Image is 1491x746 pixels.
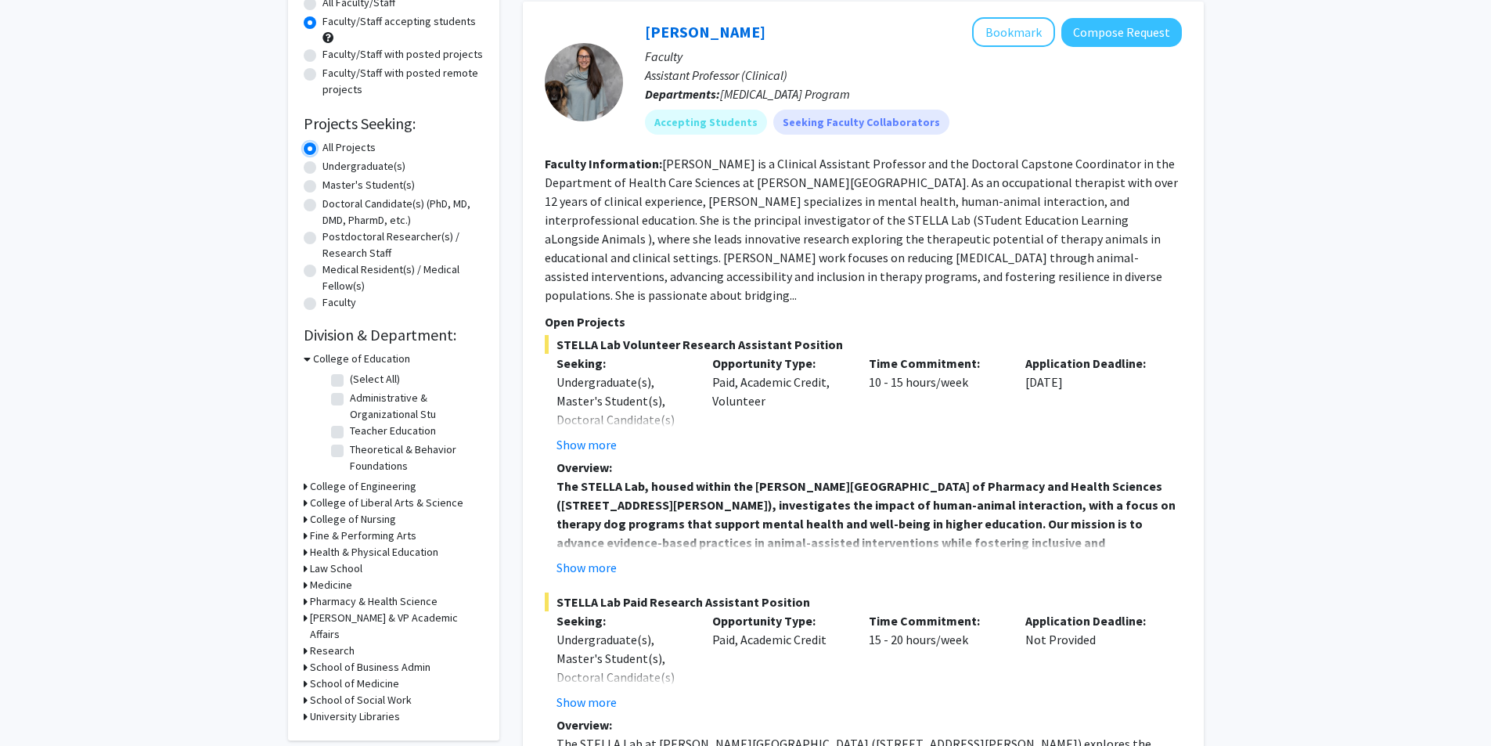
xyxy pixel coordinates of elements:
[304,114,484,133] h2: Projects Seeking:
[545,156,662,171] b: Faculty Information:
[700,611,857,712] div: Paid, Academic Credit
[350,441,480,474] label: Theoretical & Behavior Foundations
[1014,354,1170,454] div: [DATE]
[322,139,376,156] label: All Projects
[869,611,1002,630] p: Time Commitment:
[545,593,1182,611] span: STELLA Lab Paid Research Assistant Position
[310,577,352,593] h3: Medicine
[12,676,67,734] iframe: Chat
[556,693,617,712] button: Show more
[556,478,1179,607] strong: The STELLA Lab, housed within the [PERSON_NAME][GEOGRAPHIC_DATA] of Pharmacy and Health Sciences ...
[313,351,410,367] h3: College of Education
[556,435,617,454] button: Show more
[645,47,1182,66] p: Faculty
[310,478,416,495] h3: College of Engineering
[322,177,415,193] label: Master's Student(s)
[1025,354,1158,373] p: Application Deadline:
[1025,611,1158,630] p: Application Deadline:
[322,294,356,311] label: Faculty
[322,46,483,63] label: Faculty/Staff with posted projects
[545,335,1182,354] span: STELLA Lab Volunteer Research Assistant Position
[972,17,1055,47] button: Add Christine Kivlen to Bookmarks
[645,110,767,135] mat-chip: Accepting Students
[310,708,400,725] h3: University Libraries
[712,611,845,630] p: Opportunity Type:
[645,66,1182,85] p: Assistant Professor (Clinical)
[556,354,690,373] p: Seeking:
[556,611,690,630] p: Seeking:
[556,717,612,733] strong: Overview:
[545,312,1182,331] p: Open Projects
[322,196,484,229] label: Doctoral Candidate(s) (PhD, MD, DMD, PharmD, etc.)
[556,558,617,577] button: Show more
[310,643,355,659] h3: Research
[310,676,399,692] h3: School of Medicine
[310,511,396,528] h3: College of Nursing
[322,13,476,30] label: Faculty/Staff accepting students
[773,110,949,135] mat-chip: Seeking Faculty Collaborators
[310,610,484,643] h3: [PERSON_NAME] & VP Academic Affairs
[545,156,1178,303] fg-read-more: [PERSON_NAME] is a Clinical Assistant Professor and the Doctoral Capstone Coordinator in the Depa...
[322,261,484,294] label: Medical Resident(s) / Medical Fellow(s)
[857,354,1014,454] div: 10 - 15 hours/week
[322,65,484,98] label: Faculty/Staff with posted remote projects
[310,659,430,676] h3: School of Business Admin
[310,528,416,544] h3: Fine & Performing Arts
[645,86,720,102] b: Departments:
[310,692,412,708] h3: School of Social Work
[556,459,612,475] strong: Overview:
[310,560,362,577] h3: Law School
[350,371,400,387] label: (Select All)
[310,495,463,511] h3: College of Liberal Arts & Science
[720,86,850,102] span: [MEDICAL_DATA] Program
[700,354,857,454] div: Paid, Academic Credit, Volunteer
[645,22,765,41] a: [PERSON_NAME]
[350,390,480,423] label: Administrative & Organizational Stu
[322,229,484,261] label: Postdoctoral Researcher(s) / Research Staff
[322,158,405,175] label: Undergraduate(s)
[556,373,690,523] div: Undergraduate(s), Master's Student(s), Doctoral Candidate(s) (PhD, MD, DMD, PharmD, etc.), Postdo...
[857,611,1014,712] div: 15 - 20 hours/week
[1061,18,1182,47] button: Compose Request to Christine Kivlen
[310,544,438,560] h3: Health & Physical Education
[712,354,845,373] p: Opportunity Type:
[310,593,438,610] h3: Pharmacy & Health Science
[1014,611,1170,712] div: Not Provided
[350,423,436,439] label: Teacher Education
[869,354,1002,373] p: Time Commitment:
[304,326,484,344] h2: Division & Department:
